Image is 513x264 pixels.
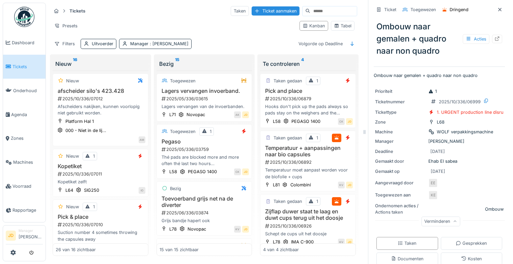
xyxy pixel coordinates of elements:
[56,179,145,185] div: Kopetiket zelft
[428,190,438,200] div: KE
[3,55,46,79] a: Tickets
[421,216,460,226] div: Verminderen
[316,135,318,141] div: 1
[375,109,426,115] div: Tickettype
[431,168,445,175] div: [DATE]
[65,127,106,134] div: 000 - Niet in de lij...
[66,153,79,159] div: Nieuw
[56,88,145,94] h3: afscheider silo's 423.428
[51,39,78,49] div: Filters
[316,78,318,84] div: 1
[13,159,43,165] span: Machines
[92,41,113,47] div: Uitvoerder
[56,214,145,220] h3: Pick & place
[66,204,79,210] div: Nieuw
[139,136,145,143] div: AM
[428,178,438,188] div: EE
[11,111,43,118] span: Agenda
[346,239,353,245] div: JD
[375,158,504,164] div: Ehab El sabea
[188,168,217,175] div: PEGASO 1400
[263,246,299,253] div: 4 van 4 zichtbaar
[170,242,196,249] div: Toegewezen
[334,23,351,29] div: Tabel
[170,185,181,192] div: Bezig
[84,187,99,193] div: SIG250
[187,111,205,118] div: Novopac
[93,153,95,159] div: 1
[346,182,353,188] div: JD
[160,138,249,145] h3: Pegaso
[375,88,426,95] div: Prioriteit
[161,96,249,102] div: 2025/05/336/03615
[274,135,302,141] div: Taken gedaan
[12,39,43,46] span: Dashboard
[93,204,95,210] div: 1
[375,148,426,155] div: Deadline
[375,192,426,198] div: Toegewezen aan
[291,239,314,245] div: IMA C-900
[19,228,43,233] div: Manager
[391,256,424,262] div: Documenten
[231,6,249,16] div: Taken
[3,79,46,103] a: Onderhoud
[170,128,196,135] div: Toegewezen
[274,198,302,205] div: Taken gedaan
[430,148,445,155] div: [DATE]
[3,174,46,198] a: Voorraad
[338,182,345,188] div: KV
[160,195,249,208] h3: Toevoerband grijs net na de diverter
[274,78,302,84] div: Taken gedaan
[160,103,249,110] div: Lagers vervangen van de invoerbanden.
[290,182,311,188] div: Colombini
[3,151,46,175] a: Machines
[13,87,43,94] span: Onderhoud
[374,72,505,79] p: Ombouw naar gemalen + quadro naar non quadro
[19,228,43,243] li: [PERSON_NAME]
[456,240,487,246] div: Gesprekken
[375,203,426,215] div: Ondernomen acties / Actions taken
[161,210,249,216] div: 2025/06/336/03874
[338,118,345,125] div: CK
[169,168,177,175] div: L58
[161,146,249,153] div: 2025/05/336/03759
[439,99,481,105] div: 2025/10/336/06999
[264,223,353,229] div: 2025/10/336/06926
[11,135,43,141] span: Zones
[242,111,249,118] div: JD
[375,129,426,135] div: Machine
[66,78,79,84] div: Nieuw
[160,88,249,94] h3: Lagers vervangen invoerband.
[450,6,468,13] div: Dringend
[160,246,199,253] div: 15 van 15 zichtbaar
[375,158,426,164] div: Gemaakt door
[51,21,81,31] div: Presets
[6,231,16,241] li: JD
[170,78,196,84] div: Toegewezen
[56,163,145,169] h3: Kopetiket
[375,168,426,175] div: Gemaakt op
[410,6,436,13] div: Toegewezen
[65,118,94,125] div: Platform Hal 1
[338,239,345,245] div: KV
[303,23,325,29] div: Kanban
[6,228,43,244] a: JD Manager[PERSON_NAME]
[3,127,46,151] a: Zones
[263,231,353,237] div: Schept de cups uit het doosje
[375,119,426,125] div: Zone
[55,60,146,68] div: Nieuw
[263,60,353,68] div: Te controleren
[56,246,96,253] div: 26 van 16 zichtbaar
[56,229,145,242] div: Suction number 4 sometimes throwing the capsules away
[73,60,77,68] sup: 16
[384,6,396,13] div: Ticket
[160,154,249,167] div: Thé pads are blocked more and more often thé last two hours Always at thé same position
[375,138,426,144] div: Manager
[234,111,241,118] div: AK
[160,217,249,224] div: Grijs bandje hapert ook
[139,187,145,194] div: IO
[175,60,179,68] sup: 15
[57,221,145,228] div: 2025/10/336/07010
[375,99,426,105] div: Ticketnummer
[210,128,211,135] div: 1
